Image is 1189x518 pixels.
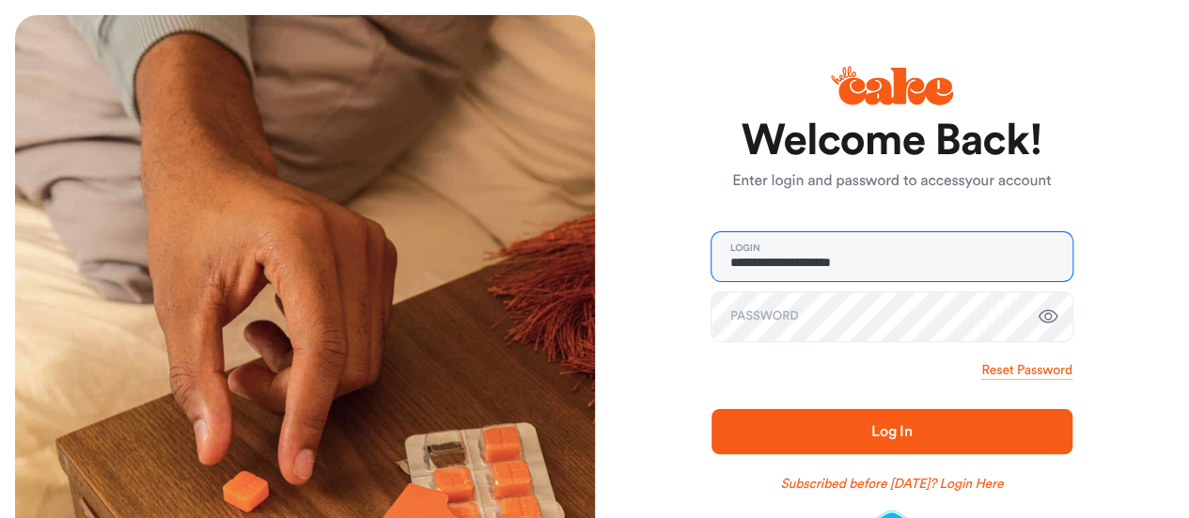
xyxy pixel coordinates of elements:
[712,409,1072,454] button: Log In
[712,118,1072,164] h1: Welcome Back!
[712,170,1072,193] p: Enter login and password to access your account
[981,361,1072,380] a: Reset Password
[780,475,1003,494] a: Subscribed before [DATE]? Login Here
[871,424,913,439] span: Log In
